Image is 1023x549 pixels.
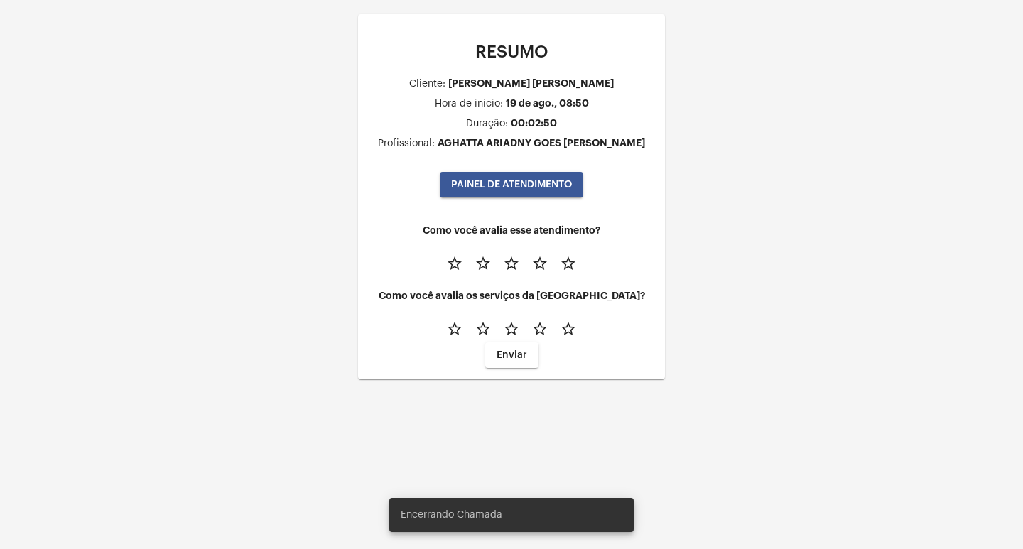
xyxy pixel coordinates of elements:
[440,172,583,197] button: PAINEL DE ATENDIMENTO
[475,320,492,337] mat-icon: star_border
[369,225,654,236] h4: Como você avalia esse atendimento?
[438,138,645,148] div: AGHATTA ARIADNY GOES [PERSON_NAME]
[560,320,577,337] mat-icon: star_border
[503,255,520,272] mat-icon: star_border
[451,180,572,190] span: PAINEL DE ATENDIMENTO
[503,320,520,337] mat-icon: star_border
[560,255,577,272] mat-icon: star_border
[401,508,502,522] span: Encerrando Chamada
[485,342,538,368] button: Enviar
[448,78,614,89] div: [PERSON_NAME] [PERSON_NAME]
[497,350,527,360] span: Enviar
[506,98,589,109] div: 19 de ago., 08:50
[378,138,435,149] div: Profissional:
[369,43,654,61] p: RESUMO
[531,320,548,337] mat-icon: star_border
[446,320,463,337] mat-icon: star_border
[475,255,492,272] mat-icon: star_border
[369,290,654,301] h4: Como você avalia os serviços da [GEOGRAPHIC_DATA]?
[466,119,508,129] div: Duração:
[446,255,463,272] mat-icon: star_border
[435,99,503,109] div: Hora de inicio:
[531,255,548,272] mat-icon: star_border
[511,118,557,129] div: 00:02:50
[409,79,445,89] div: Cliente:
